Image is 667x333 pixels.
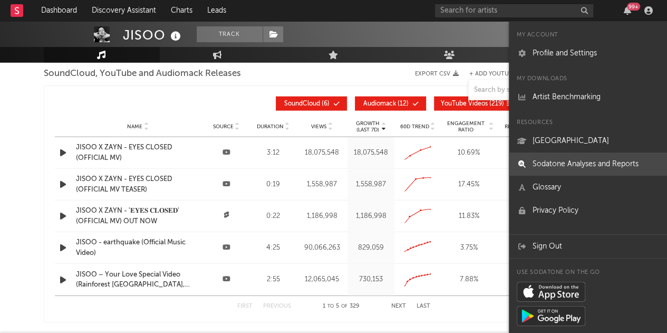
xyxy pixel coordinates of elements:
[444,120,488,133] span: Engagement Ratio
[350,211,392,222] div: 1,186,998
[350,274,392,285] div: 730,153
[400,123,429,130] span: 60D Trend
[441,101,504,107] span: ( 219 )
[350,243,392,253] div: 829,059
[76,237,200,258] a: JISOO - earthquake (Official Music Video)
[299,148,345,158] div: 18,075,548
[237,303,253,309] button: First
[362,101,410,107] span: ( 12 )
[469,71,535,77] button: + Add YouTube Video
[441,101,488,107] span: YouTube Videos
[391,303,406,309] button: Next
[263,303,291,309] button: Previous
[444,211,494,222] div: 11.83 %
[509,29,667,42] div: My Account
[624,6,631,15] button: 99+
[341,304,347,309] span: of
[499,211,542,222] div: [DATE]
[444,148,494,158] div: 10.69 %
[299,274,345,285] div: 12,065,045
[312,300,370,313] div: 1 5 329
[499,243,542,253] div: [DATE]
[509,129,667,153] a: [GEOGRAPHIC_DATA]
[44,68,241,80] span: SoundCloud, YouTube and Audiomack Releases
[444,179,494,190] div: 17.45 %
[284,101,320,107] span: SoundCloud
[197,26,263,42] button: Track
[509,117,667,129] div: Resources
[355,97,426,111] button: Audiomack(12)
[256,123,283,130] span: Duration
[253,211,294,222] div: 0:22
[434,97,520,111] button: YouTube Videos(219)
[509,85,667,109] a: Artist Benchmarking
[350,148,392,158] div: 18,075,548
[299,179,345,190] div: 1,558,987
[253,274,294,285] div: 2:55
[499,274,542,285] div: [DATE]
[499,148,542,158] div: [DATE]
[299,243,345,253] div: 90,066,263
[356,120,380,127] p: Growth
[123,26,183,44] div: JISOO
[435,4,593,17] input: Search for artists
[627,3,640,11] div: 99 +
[509,42,667,65] a: Profile and Settings
[253,243,294,253] div: 4:25
[76,174,200,195] a: JISOO X ZAYN - EYES CLOSED (OFFICIAL MV TEASER)
[509,235,667,258] a: Sign Out
[356,127,380,133] p: (Last 7d)
[505,123,529,130] span: Released
[213,123,234,130] span: Source
[499,179,542,190] div: [DATE]
[276,97,347,111] button: SoundCloud(6)
[415,71,459,77] button: Export CSV
[350,179,392,190] div: 1,558,987
[469,86,580,94] input: Search by song name or URL
[76,142,200,163] a: JISOO X ZAYN - EYES CLOSED (OFFICIAL MV)
[459,71,535,77] div: + Add YouTube Video
[299,211,345,222] div: 1,186,998
[509,153,667,176] a: Sodatone Analyses and Reports
[311,123,326,130] span: Views
[253,179,294,190] div: 0:19
[127,123,142,130] span: Name
[417,303,430,309] button: Last
[444,243,494,253] div: 3.75 %
[444,274,494,285] div: 7.88 %
[509,199,667,222] a: Privacy Policy
[509,267,667,279] div: Use Sodatone on the go
[509,73,667,85] div: My Downloads
[283,101,331,107] span: ( 6 )
[76,270,200,290] a: JISOO – Your Love Special Video (Rainforest [GEOGRAPHIC_DATA], [GEOGRAPHIC_DATA])
[76,206,200,226] a: JISOO X ZAYN - '𝐄𝐘𝐄𝐒 𝐂𝐋𝐎𝐒𝐄𝐃' (OFFICIAL MV) OUT NOW
[253,148,294,158] div: 3:12
[327,304,334,309] span: to
[363,101,396,107] span: Audiomack
[509,176,667,199] a: Glossary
